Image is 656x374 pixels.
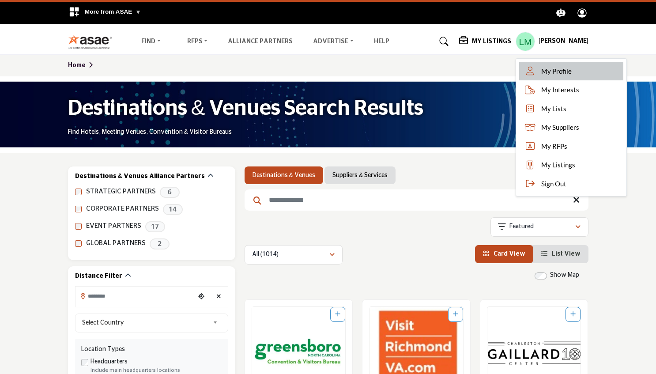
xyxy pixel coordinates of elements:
[431,34,454,49] a: Search
[81,345,222,354] div: Location Types
[75,272,122,281] h2: Distance Filter
[150,238,170,249] span: 2
[490,217,588,237] button: Featured
[519,62,623,81] a: My Profile
[550,271,579,280] label: Show Map
[195,287,208,306] div: Choose your current location
[90,357,128,366] label: Headquarters
[541,141,567,151] span: My RFPs
[86,238,146,249] label: GLOBAL PARTNERS
[541,160,575,170] span: My Listings
[541,66,572,76] span: My Profile
[541,122,579,132] span: My Suppliers
[75,206,82,212] input: CORPORATE PARTNERS checkbox
[494,251,525,257] span: Card View
[516,32,535,51] button: Show hide supplier dropdown
[85,8,141,15] span: More from ASAE
[519,80,623,99] a: My Interests
[253,171,315,180] a: Destinations & Venues
[86,221,141,231] label: EVENT PARTNERS
[519,99,623,118] a: My Lists
[245,189,588,211] input: Search Keyword
[519,155,623,174] a: My Listings
[533,245,588,263] li: List View
[82,317,209,328] span: Select Country
[75,189,82,195] input: STRATEGIC PARTNERS checkbox
[86,204,159,214] label: CORPORATE PARTNERS
[541,251,581,257] a: View List
[228,38,293,45] a: Alliance Partners
[519,137,623,156] a: My RFPs
[552,251,581,257] span: List View
[475,245,533,263] li: Card View
[181,35,214,48] a: RFPs
[68,128,232,137] p: Find Hotels, Meeting Venues, Convention & Visitor Bureaus
[163,204,183,215] span: 14
[75,172,205,181] h2: Destinations & Venues Alliance Partners
[541,179,566,189] span: Sign Out
[459,36,511,47] div: My Listings
[245,245,343,264] button: All (1014)
[160,187,180,198] span: 6
[63,2,147,24] div: More from ASAE
[332,171,388,180] a: Suppliers & Services
[252,250,279,259] p: All (1014)
[541,85,579,95] span: My Interests
[335,311,340,317] a: Add To List
[453,311,458,317] a: Add To List
[509,223,534,231] p: Featured
[68,62,96,68] a: Home
[75,240,82,247] input: GLOBAL PARTNERS checkbox
[86,187,156,197] label: STRATEGIC PARTNERS
[68,34,117,49] img: Site Logo
[519,118,623,137] a: My Suppliers
[75,287,195,305] input: Search Location
[212,287,226,306] div: Clear search location
[472,38,511,45] h5: My Listings
[374,38,389,45] a: Help
[75,223,82,230] input: EVENT PARTNERS checkbox
[483,251,525,257] a: View Card
[145,221,165,232] span: 17
[541,104,566,114] span: My Lists
[570,311,576,317] a: Add To List
[68,95,423,122] h1: Destinations & Venues Search Results
[539,37,588,46] h5: [PERSON_NAME]
[307,35,360,48] a: Advertise
[135,35,167,48] a: Find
